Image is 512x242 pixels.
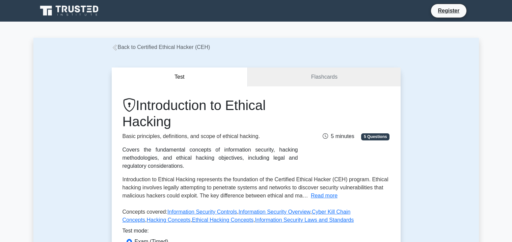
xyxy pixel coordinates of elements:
[239,209,311,215] a: Information Security Overview
[123,177,388,198] span: Introduction to Ethical Hacking represents the foundation of the Certified Ethical Hacker (CEH) p...
[123,227,390,238] div: Test mode:
[147,217,191,223] a: Hacking Concepts
[248,68,400,87] a: Flashcards
[123,208,390,227] p: Concepts covered: , , , , ,
[311,192,338,200] button: Read more
[123,97,298,130] h1: Introduction to Ethical Hacking
[123,146,298,170] div: Covers the fundamental concepts of information security, hacking methodologies, and ethical hacki...
[167,209,237,215] a: Information Security Controls
[192,217,253,223] a: Ethical Hacking Concepts
[255,217,354,223] a: Information Security Laws and Standards
[123,132,298,140] p: Basic principles, definitions, and scope of ethical hacking.
[112,44,210,50] a: Back to Certified Ethical Hacker (CEH)
[112,68,248,87] button: Test
[361,133,389,140] span: 5 Questions
[434,6,463,15] a: Register
[323,133,354,139] span: 5 minutes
